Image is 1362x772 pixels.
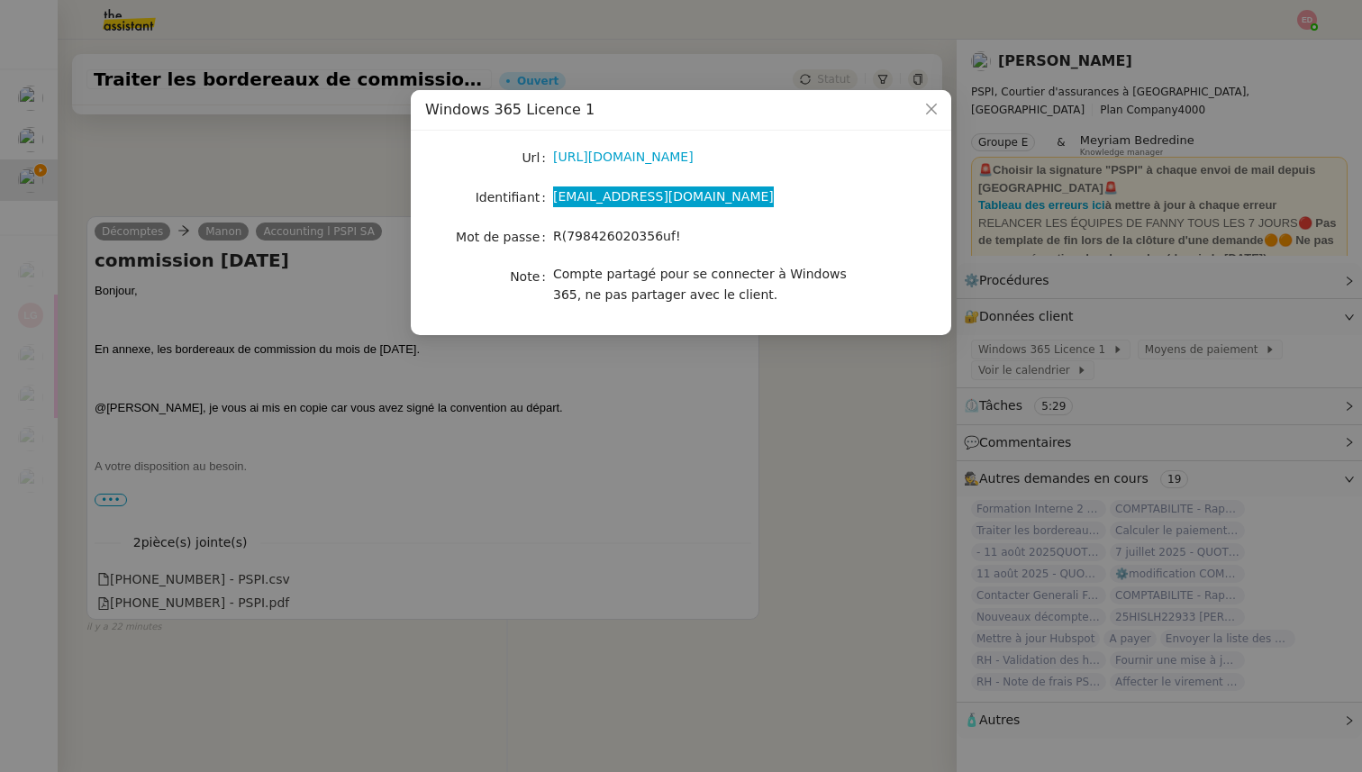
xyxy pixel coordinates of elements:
[553,150,694,164] a: [URL][DOMAIN_NAME]
[522,145,553,170] label: Url
[425,101,595,118] span: Windows 365 Licence 1
[912,90,951,130] button: Close
[476,185,553,210] label: Identifiant
[553,189,774,204] span: [EMAIL_ADDRESS][DOMAIN_NAME]
[553,267,847,302] span: Compte partagé pour se connecter à Windows 365, ne pas partager avec le client.
[510,264,553,289] label: Note
[456,224,553,250] label: Mot de passe
[553,229,681,243] span: R(798426020356uf!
